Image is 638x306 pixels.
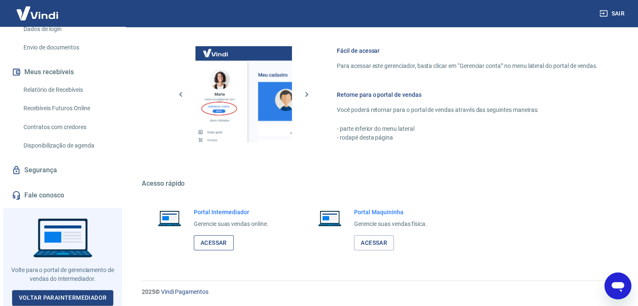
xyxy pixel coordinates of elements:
p: Você poderá retornar para o portal de vendas através das seguintes maneiras: [337,106,598,114]
a: Relatório de Recebíveis [20,81,115,99]
p: 2025 © [142,288,618,296]
a: Acessar [354,235,394,251]
p: Para acessar este gerenciador, basta clicar em “Gerenciar conta” no menu lateral do portal de ven... [337,62,598,70]
img: Imagem da dashboard mostrando o botão de gerenciar conta na sidebar no lado esquerdo [195,46,292,143]
a: Recebíveis Futuros Online [20,100,115,117]
p: Gerencie suas vendas online. [194,220,268,228]
a: Voltar paraIntermediador [12,290,114,306]
button: Sair [598,6,628,21]
a: Fale conosco [10,186,115,205]
img: Imagem de um notebook aberto [152,208,187,228]
a: Disponibilização de agenda [20,137,115,154]
h6: Fácil de acessar [337,47,598,55]
a: Vindi Pagamentos [161,288,208,295]
a: Envio de documentos [20,39,115,56]
h6: Portal Maquininha [354,208,427,216]
iframe: Botão para abrir a janela de mensagens [604,272,631,299]
img: Imagem de um notebook aberto [312,208,347,228]
button: Meus recebíveis [10,63,115,81]
a: Segurança [10,161,115,179]
a: Dados de login [20,21,115,38]
h6: Portal Intermediador [194,208,268,216]
p: Gerencie suas vendas física. [354,220,427,228]
h6: Retorne para o portal de vendas [337,91,598,99]
a: Contratos com credores [20,119,115,136]
p: - rodapé desta página [337,133,598,142]
img: Vindi [10,0,65,26]
h5: Acesso rápido [142,179,618,188]
p: - parte inferior do menu lateral [337,124,598,133]
a: Acessar [194,235,234,251]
